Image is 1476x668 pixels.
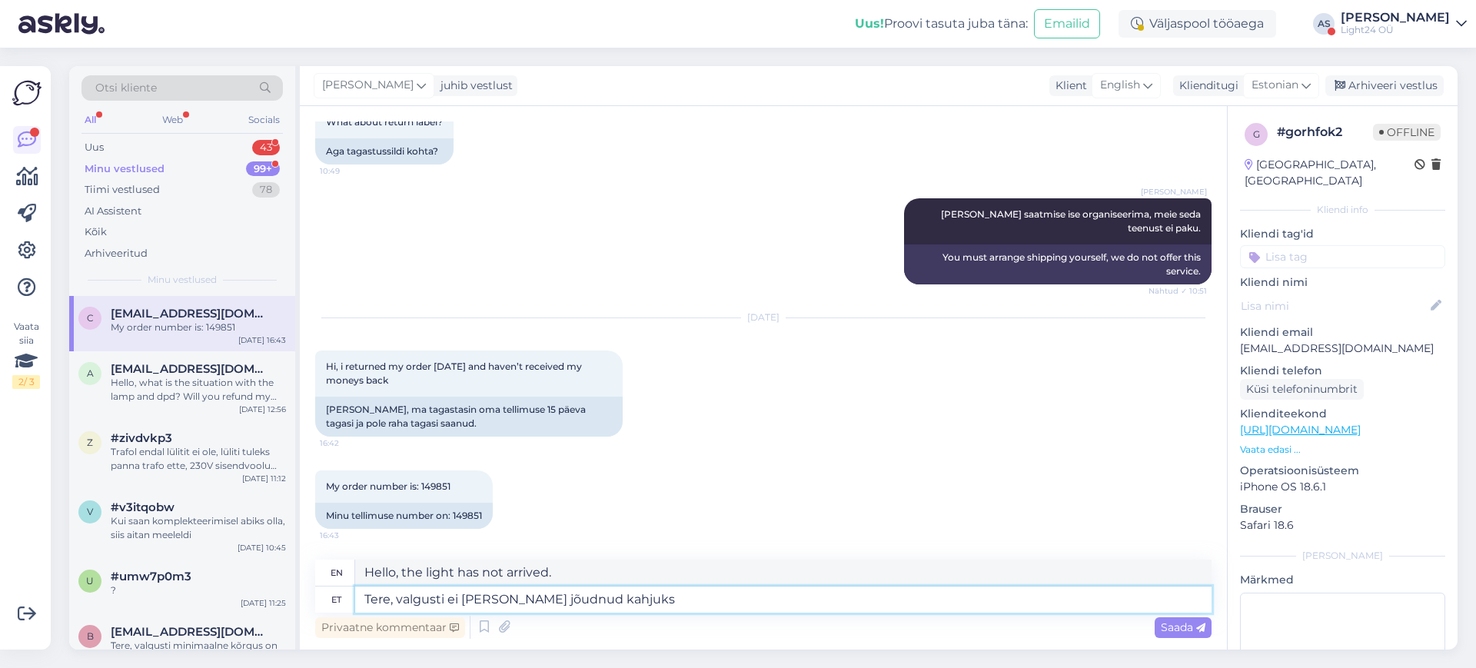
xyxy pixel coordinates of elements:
[111,431,172,445] span: #zivdvkp3
[1313,13,1335,35] div: AS
[1240,341,1445,357] p: [EMAIL_ADDRESS][DOMAIN_NAME]
[12,78,42,108] img: Askly Logo
[1161,620,1205,634] span: Saada
[315,311,1212,324] div: [DATE]
[855,16,884,31] b: Uus!
[159,110,186,130] div: Web
[238,334,286,346] div: [DATE] 16:43
[111,570,191,583] span: #umw7p0m3
[1241,297,1428,314] input: Lisa nimi
[1240,274,1445,291] p: Kliendi nimi
[148,273,217,287] span: Minu vestlused
[87,506,93,517] span: v
[111,583,286,597] div: ?
[1240,406,1445,422] p: Klienditeekond
[85,161,165,177] div: Minu vestlused
[252,140,280,155] div: 43
[1341,12,1467,36] a: [PERSON_NAME]Light24 OÜ
[1240,463,1445,479] p: Operatsioonisüsteem
[85,182,160,198] div: Tiimi vestlused
[1245,157,1414,189] div: [GEOGRAPHIC_DATA], [GEOGRAPHIC_DATA]
[434,78,513,94] div: juhib vestlust
[1240,549,1445,563] div: [PERSON_NAME]
[246,161,280,177] div: 99+
[1119,10,1276,38] div: Väljaspool tööaega
[111,639,286,666] div: Tere, valgusti minimaalne kõrgus on 74cm. Saatsin teile pakkumise emailile.
[1149,285,1207,297] span: Nähtud ✓ 10:51
[1240,245,1445,268] input: Lisa tag
[1034,9,1100,38] button: Emailid
[87,630,94,642] span: b
[87,312,94,324] span: c
[1341,24,1450,36] div: Light24 OÜ
[111,625,271,639] span: biivberlin@gmail.com
[1240,501,1445,517] p: Brauser
[326,116,443,128] span: What about return label?
[95,80,157,96] span: Otsi kliente
[315,617,465,638] div: Privaatne kommentaar
[331,560,343,586] div: en
[85,204,141,219] div: AI Assistent
[315,138,454,165] div: Aga tagastussildi kohta?
[1240,379,1364,400] div: Küsi telefoninumbrit
[111,500,175,514] span: #v3itqobw
[85,140,104,155] div: Uus
[85,224,107,240] div: Kõik
[331,587,341,613] div: et
[1240,479,1445,495] p: iPhone OS 18.6.1
[1173,78,1238,94] div: Klienditugi
[87,367,94,379] span: a
[904,244,1212,284] div: You must arrange shipping yourself, we do not offer this service.
[355,560,1212,586] textarea: Hello, the light has not arrived.
[1240,423,1361,437] a: [URL][DOMAIN_NAME]
[1277,123,1373,141] div: # gorhfok2
[245,110,283,130] div: Socials
[87,437,93,448] span: z
[111,321,286,334] div: My order number is: 149851
[1373,124,1441,141] span: Offline
[86,575,94,587] span: u
[326,480,450,492] span: My order number is: 149851
[941,208,1203,234] span: [PERSON_NAME] saatmise ise organiseerima, meie seda teenust ei paku.
[1341,12,1450,24] div: [PERSON_NAME]
[320,437,377,449] span: 16:42
[1240,203,1445,217] div: Kliendi info
[315,397,623,437] div: [PERSON_NAME], ma tagastasin oma tellimuse 15 päeva tagasi ja pole raha tagasi saanud.
[1141,186,1207,198] span: [PERSON_NAME]
[12,375,40,389] div: 2 / 3
[241,597,286,609] div: [DATE] 11:25
[85,246,148,261] div: Arhiveeritud
[1325,75,1444,96] div: Arhiveeri vestlus
[1253,128,1260,140] span: g
[239,404,286,415] div: [DATE] 12:56
[326,361,584,386] span: Hi, i returned my order [DATE] and haven’t received my moneys back
[111,514,286,542] div: Kui saan komplekteerimisel abiks olla, siis aitan meeleldi
[252,182,280,198] div: 78
[320,530,377,541] span: 16:43
[1240,517,1445,533] p: Safari 18.6
[111,376,286,404] div: Hello, what is the situation with the lamp and dpd? Will you refund my money or will I receive th...
[111,362,271,376] span: aurimas@lzstatyba.lt
[1252,77,1298,94] span: Estonian
[1240,572,1445,588] p: Märkmed
[1240,443,1445,457] p: Vaata edasi ...
[1240,363,1445,379] p: Kliendi telefon
[320,165,377,177] span: 10:49
[322,77,414,94] span: [PERSON_NAME]
[855,15,1028,33] div: Proovi tasuta juba täna:
[238,542,286,553] div: [DATE] 10:45
[111,445,286,473] div: Trafol endal lülitit ei ole, lüliti tuleks panna trafo ette, 230V sisendvoolu ahelasse
[1240,226,1445,242] p: Kliendi tag'id
[1049,78,1087,94] div: Klient
[1100,77,1140,94] span: English
[355,587,1212,613] textarea: Tere, valgusti ei [PERSON_NAME] jõudnud kahjuks
[315,503,493,529] div: Minu tellimuse number on: 149851
[1240,324,1445,341] p: Kliendi email
[111,307,271,321] span: chnur_@hotmail.com
[12,320,40,389] div: Vaata siia
[81,110,99,130] div: All
[242,473,286,484] div: [DATE] 11:12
